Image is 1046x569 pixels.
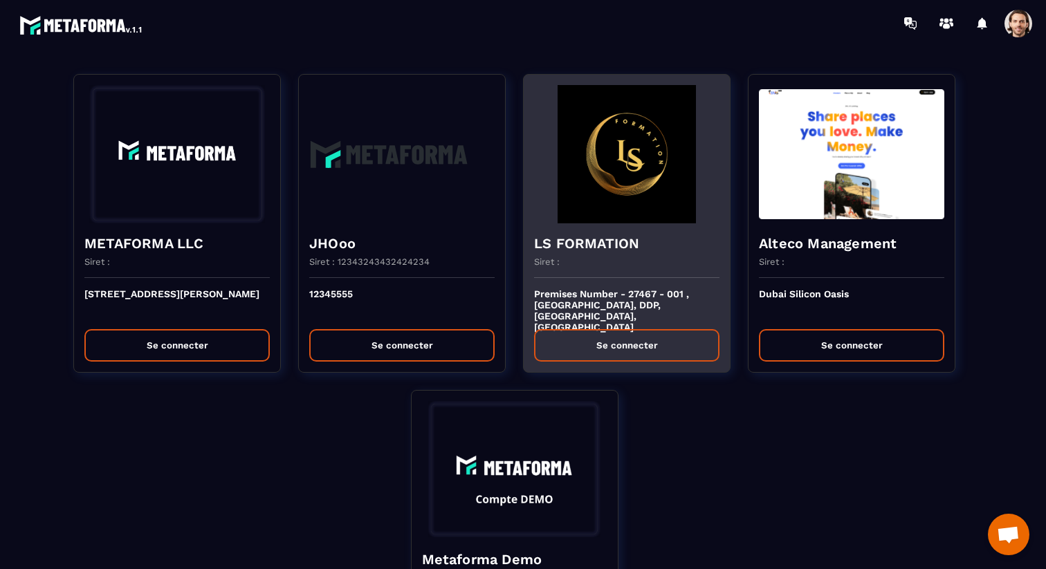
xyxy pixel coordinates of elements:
[84,256,110,267] p: Siret :
[84,234,270,253] h4: METAFORMA LLC
[534,85,719,223] img: funnel-background
[988,514,1029,555] div: Ouvrir le chat
[422,401,607,539] img: funnel-background
[309,85,495,223] img: funnel-background
[84,85,270,223] img: funnel-background
[534,288,719,319] p: Premises Number - 27467 - 001 , [GEOGRAPHIC_DATA], DDP, [GEOGRAPHIC_DATA], [GEOGRAPHIC_DATA]
[309,288,495,319] p: 12345555
[19,12,144,37] img: logo
[309,234,495,253] h4: JHOoo
[759,329,944,362] button: Se connecter
[84,329,270,362] button: Se connecter
[422,550,607,569] h4: Metaforma Demo
[534,329,719,362] button: Se connecter
[84,288,270,319] p: [STREET_ADDRESS][PERSON_NAME]
[759,234,944,253] h4: Alteco Management
[759,288,944,319] p: Dubai Silicon Oasis
[759,256,784,267] p: Siret :
[534,234,719,253] h4: LS FORMATION
[759,85,944,223] img: funnel-background
[309,329,495,362] button: Se connecter
[309,256,430,267] p: Siret : 12343243432424234
[534,256,560,267] p: Siret :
